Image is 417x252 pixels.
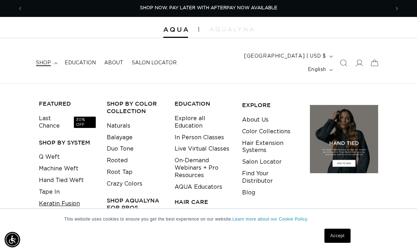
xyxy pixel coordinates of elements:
a: About Us [242,114,269,126]
a: Live Virtual Classes [175,143,229,155]
a: Find Your Distributor [242,168,299,187]
a: About [100,55,128,70]
a: Accept [324,229,351,243]
a: Explore all Education [175,113,231,132]
a: Duo Tone [107,143,134,155]
a: Balayage [107,132,133,143]
h3: EDUCATION [175,100,231,107]
h3: Shop AquaLyna for Pros [107,197,164,212]
h3: FEATURED [39,100,96,107]
a: Color Collections [242,126,290,137]
iframe: Chat Widget [382,218,417,252]
h3: Shop by Color Collection [107,100,164,115]
a: In Person Classes [175,132,224,143]
button: Previous announcement [12,2,28,15]
a: Root Tap [107,166,133,178]
span: SHOP NOW. PAY LATER WITH AFTERPAY NOW AVAILABLE [140,6,277,10]
a: Hair Extension Systems [242,137,299,157]
a: Learn more about our Cookie Policy. [233,217,309,222]
a: On-Demand Webinars + Pro Resources [175,155,231,181]
div: Accessibility Menu [5,232,20,247]
button: [GEOGRAPHIC_DATA] | USD $ [240,49,336,63]
h3: SHOP BY SYSTEM [39,139,96,146]
span: 30% OFF [74,117,96,128]
button: Next announcement [389,2,405,15]
a: Machine Weft [39,163,78,175]
a: Q Weft [39,151,60,163]
span: [GEOGRAPHIC_DATA] | USD $ [244,53,326,60]
span: Salon Locator [132,60,177,66]
img: aqualyna.com [210,27,254,31]
p: This website uses cookies to ensure you get the best experience on our website. [64,216,353,222]
img: Aqua Hair Extensions [163,27,188,32]
a: Tape In [39,186,60,198]
a: Crazy Colors [107,178,142,190]
a: Salon Locator [242,156,282,168]
a: Blog [242,187,255,199]
span: About [104,60,123,66]
button: English [304,63,336,76]
span: English [308,66,326,74]
a: Rooted [107,155,128,166]
span: shop [36,60,51,66]
a: Hand Tied Weft [39,175,84,186]
a: Keratin Fusion [39,198,80,210]
h3: HAIR CARE [175,198,231,206]
a: Education [60,55,100,70]
h3: EXPLORE [242,101,299,109]
a: Last Chance30% OFF [39,113,96,132]
a: Salon Locator [128,55,181,70]
summary: Search [336,55,351,71]
a: AQUA Educators [175,181,222,193]
a: Naturals [107,120,130,132]
span: Education [65,60,96,66]
summary: shop [32,55,60,70]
